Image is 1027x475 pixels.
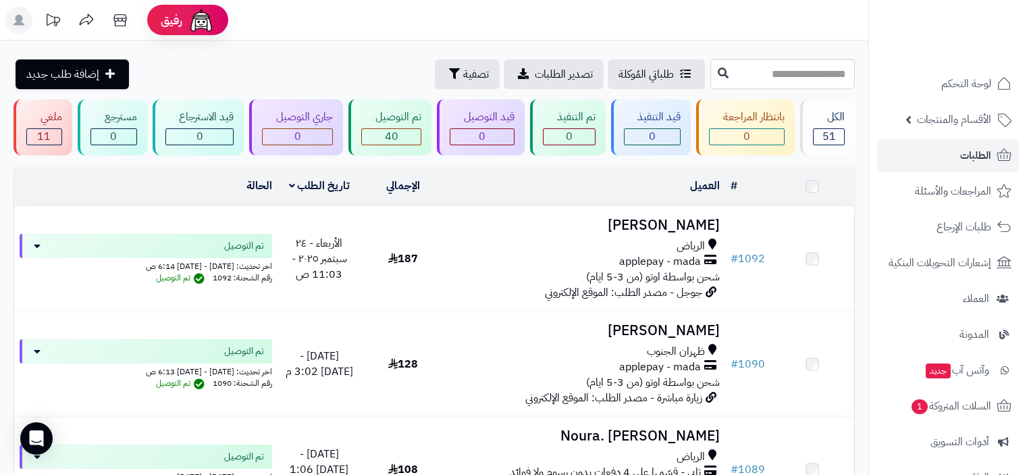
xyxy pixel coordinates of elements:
div: الكل [813,109,845,125]
a: #1092 [731,251,765,267]
a: المراجعات والأسئلة [877,175,1019,207]
span: المراجعات والأسئلة [915,182,991,201]
span: شحن بواسطة اوتو (من 3-5 ايام) [586,269,720,285]
span: 11 [37,128,51,145]
span: العملاء [963,289,989,308]
span: لوحة التحكم [941,74,991,93]
span: تم التوصيل [224,239,264,253]
div: جاري التوصيل [262,109,333,125]
span: تصدير الطلبات [535,66,593,82]
span: الرياض [677,239,705,254]
span: رفيق [161,12,182,28]
a: الحالة [246,178,272,194]
span: 0 [196,128,203,145]
a: الكل51 [797,99,858,155]
span: 0 [566,128,573,145]
a: تم التوصيل 40 [346,99,434,155]
h3: [PERSON_NAME] [450,218,719,233]
h3: Noura. [PERSON_NAME] [450,428,719,444]
span: رقم الشحنة: 1092 [213,272,272,284]
a: #1090 [731,356,765,372]
button: تصفية [435,59,500,89]
a: طلبات الإرجاع [877,211,1019,243]
span: وآتس آب [924,361,989,380]
span: 0 [294,128,301,145]
span: شحن بواسطة اوتو (من 3-5 ايام) [586,374,720,391]
div: 0 [450,129,514,145]
span: رقم الشحنة: 1090 [213,377,272,389]
span: 187 [388,251,418,267]
span: الرياض [677,449,705,465]
span: 0 [649,128,656,145]
div: 0 [710,129,784,145]
div: بانتظار المراجعة [709,109,785,125]
img: logo-2.png [935,36,1014,65]
div: 11 [27,129,61,145]
div: 0 [625,129,681,145]
div: 0 [166,129,234,145]
a: تحديثات المنصة [36,7,70,37]
span: ظهران الجنوب [647,344,705,359]
span: تم التوصيل [224,345,264,358]
span: تصفية [463,66,489,82]
a: تصدير الطلبات [504,59,604,89]
a: السلات المتروكة1 [877,390,1019,422]
div: 0 [91,129,136,145]
a: قيد التوصيل 0 [434,99,527,155]
span: تم التوصيل [156,377,208,389]
span: أدوات التسويق [930,432,989,451]
div: 0 [263,129,332,145]
div: Open Intercom Messenger [20,422,53,455]
span: جديد [926,364,951,378]
a: بانتظار المراجعة 0 [693,99,797,155]
span: 128 [388,356,418,372]
div: قيد التوصيل [450,109,515,125]
a: تاريخ الطلب [289,178,350,194]
span: طلباتي المُوكلة [618,66,674,82]
a: الطلبات [877,139,1019,172]
div: تم التنفيذ [543,109,596,125]
span: جوجل - مصدر الطلب: الموقع الإلكتروني [545,284,702,301]
a: العميل [690,178,720,194]
a: إضافة طلب جديد [16,59,129,89]
div: 40 [362,129,421,145]
a: أدوات التسويق [877,426,1019,458]
span: 1 [912,399,928,414]
span: 40 [385,128,398,145]
a: # [731,178,737,194]
div: قيد التنفيذ [624,109,681,125]
a: المدونة [877,318,1019,351]
span: [DATE] - [DATE] 3:02 م [286,348,353,380]
span: 51 [822,128,836,145]
span: تم التوصيل [156,272,208,284]
span: زيارة مباشرة - مصدر الطلب: الموقع الإلكتروني [525,390,702,406]
a: مسترجع 0 [75,99,150,155]
span: # [731,251,738,267]
span: # [731,356,738,372]
a: قيد التنفيذ 0 [608,99,694,155]
div: اخر تحديث: [DATE] - [DATE] 6:13 ص [20,364,272,378]
a: تم التنفيذ 0 [527,99,608,155]
span: الطلبات [960,146,991,165]
div: اخر تحديث: [DATE] - [DATE] 6:14 ص [20,258,272,272]
span: 0 [743,128,750,145]
img: ai-face.png [188,7,215,34]
div: قيد الاسترجاع [165,109,234,125]
a: إشعارات التحويلات البنكية [877,247,1019,279]
a: الإجمالي [386,178,420,194]
span: إضافة طلب جديد [26,66,99,82]
a: العملاء [877,282,1019,315]
span: المدونة [959,325,989,344]
span: تم التوصيل [224,450,264,464]
a: قيد الاسترجاع 0 [150,99,247,155]
div: ملغي [26,109,62,125]
span: 0 [479,128,485,145]
span: 0 [110,128,117,145]
span: الأقسام والمنتجات [917,110,991,129]
a: طلباتي المُوكلة [608,59,705,89]
div: 0 [544,129,595,145]
a: ملغي 11 [11,99,75,155]
span: applepay - mada [619,254,701,270]
div: تم التوصيل [361,109,421,125]
span: طلبات الإرجاع [937,218,991,236]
